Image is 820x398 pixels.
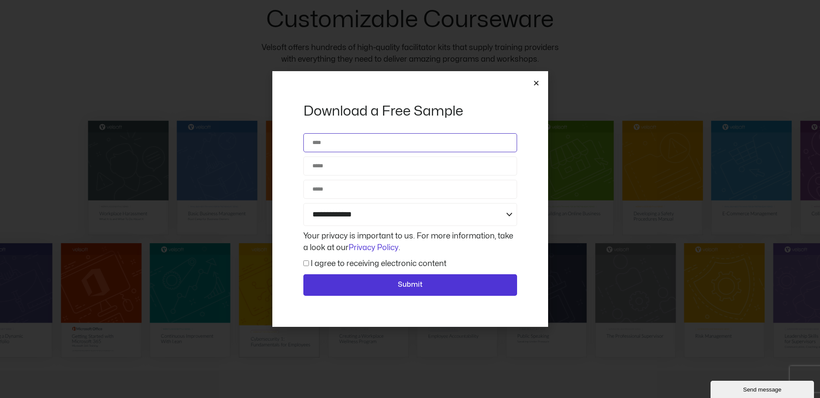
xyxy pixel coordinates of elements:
a: Privacy Policy [349,244,399,251]
span: Submit [398,279,423,291]
iframe: chat widget [711,379,816,398]
div: Your privacy is important to us. For more information, take a look at our . [301,230,519,254]
h2: Download a Free Sample [303,102,517,120]
label: I agree to receiving electronic content [311,260,446,267]
a: Close [533,80,539,86]
button: Submit [303,274,517,296]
